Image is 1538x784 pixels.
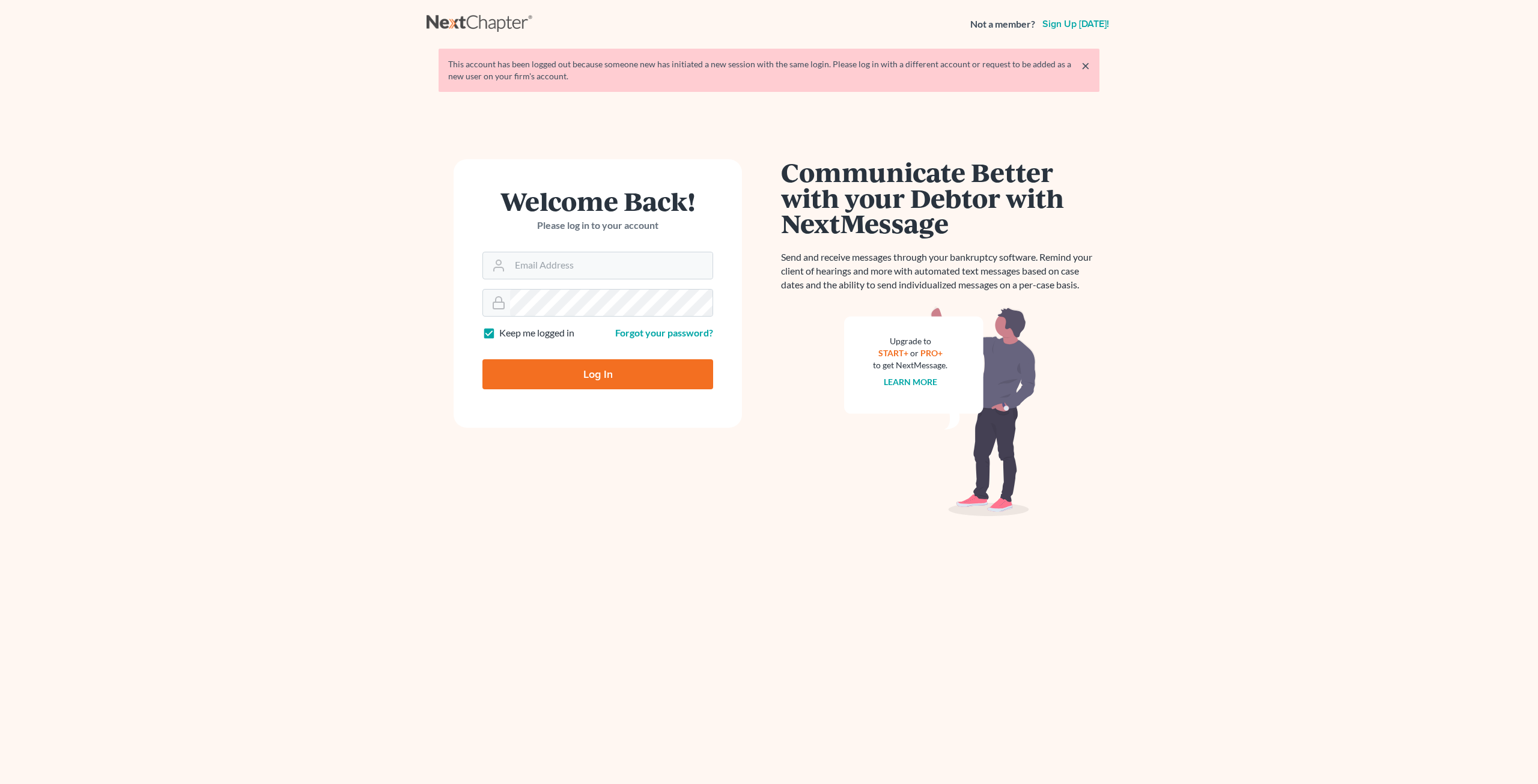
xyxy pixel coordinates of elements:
p: Send and receive messages through your bankruptcy software. Remind your client of hearings and mo... [781,251,1099,292]
strong: Not a member? [970,17,1035,31]
a: Sign up [DATE]! [1040,19,1111,29]
input: Email Address [510,252,713,279]
label: Keep me logged in [499,326,574,340]
h1: Welcome Back! [482,188,713,214]
div: to get NextMessage. [873,359,947,371]
a: Learn more [884,377,937,387]
div: This account has been logged out because someone new has initiated a new session with the same lo... [448,58,1090,82]
p: Please log in to your account [482,219,713,232]
a: × [1081,58,1090,73]
a: Forgot your password? [615,327,713,338]
a: PRO+ [920,348,943,358]
div: Upgrade to [873,335,947,347]
h1: Communicate Better with your Debtor with NextMessage [781,159,1099,236]
img: nextmessage_bg-59042aed3d76b12b5cd301f8e5b87938c9018125f34e5fa2b7a6b67550977c72.svg [844,306,1036,517]
span: or [910,348,919,358]
a: START+ [878,348,908,358]
input: Log In [482,359,713,389]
